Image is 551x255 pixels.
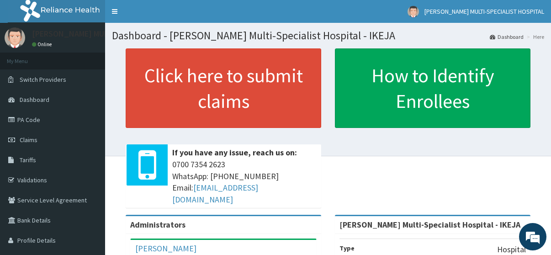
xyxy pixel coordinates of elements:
strong: [PERSON_NAME] Multi-Specialist Hospital - IKEJA [339,219,520,230]
span: 0700 7354 2623 WhatsApp: [PHONE_NUMBER] Email: [172,159,317,206]
span: Switch Providers [20,75,66,84]
a: [EMAIL_ADDRESS][DOMAIN_NAME] [172,182,258,205]
span: [PERSON_NAME] MULTI-SPECIALIST HOSPITAL [424,7,544,16]
a: How to Identify Enrollees [335,48,530,128]
span: Claims [20,136,37,144]
li: Here [525,33,544,41]
a: Click here to submit claims [126,48,321,128]
b: If you have any issue, reach us on: [172,147,297,158]
img: User Image [408,6,419,17]
p: [PERSON_NAME] MULTI-SPECIALIST HOSPITAL [32,30,196,38]
h1: Dashboard - [PERSON_NAME] Multi-Specialist Hospital - IKEJA [112,30,544,42]
img: User Image [5,27,25,48]
b: Administrators [130,219,185,230]
b: Type [339,244,355,252]
a: Online [32,41,54,48]
a: Dashboard [490,33,524,41]
span: Tariffs [20,156,36,164]
a: [PERSON_NAME] [135,243,196,254]
span: Dashboard [20,96,49,104]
